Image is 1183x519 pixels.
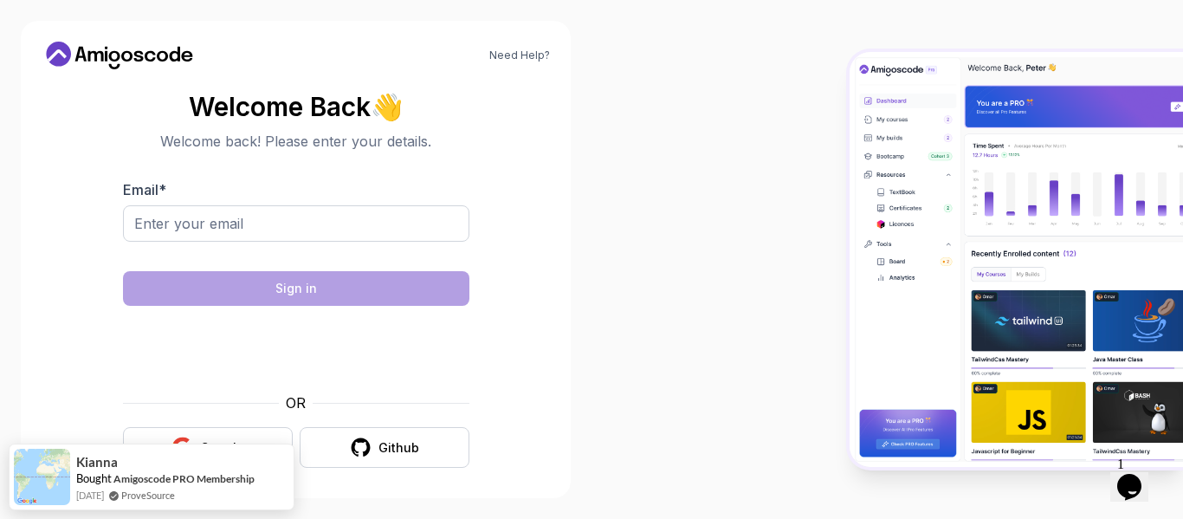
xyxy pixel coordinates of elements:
[123,131,469,152] p: Welcome back! Please enter your details.
[76,471,112,485] span: Bought
[123,271,469,306] button: Sign in
[123,205,469,242] input: Enter your email
[76,488,104,503] span: [DATE]
[76,455,118,470] span: Kianna
[371,93,403,120] span: 👋
[1110,450,1166,502] iframe: chat widget
[14,449,70,505] img: provesource social proof notification image
[123,93,469,120] h2: Welcome Back
[121,490,175,501] a: ProveSource
[165,316,427,382] iframe: Widget contenente la casella di controllo per la sfida di sicurezza hCaptcha
[113,472,255,485] a: Amigoscode PRO Membership
[850,52,1183,467] img: Amigoscode Dashboard
[200,439,244,457] div: Google
[378,439,419,457] div: Github
[300,427,469,468] button: Github
[123,427,293,468] button: Google
[286,392,306,413] p: OR
[275,280,317,297] div: Sign in
[42,42,197,69] a: Home link
[123,181,166,198] label: Email *
[489,49,550,62] a: Need Help?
